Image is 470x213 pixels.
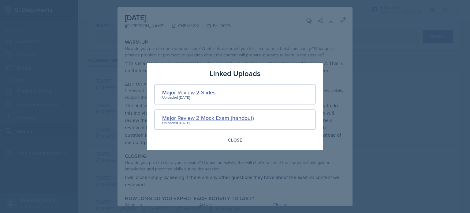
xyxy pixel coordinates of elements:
h3: Linked Uploads [210,68,260,79]
button: Close [224,135,246,145]
div: Uploaded [DATE] [162,120,254,126]
div: Major Review 2 Mock Exam (handout) [162,114,254,122]
div: Major Review 2 Slides [162,88,215,97]
div: Close [228,138,242,143]
div: Uploaded [DATE] [162,95,215,100]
